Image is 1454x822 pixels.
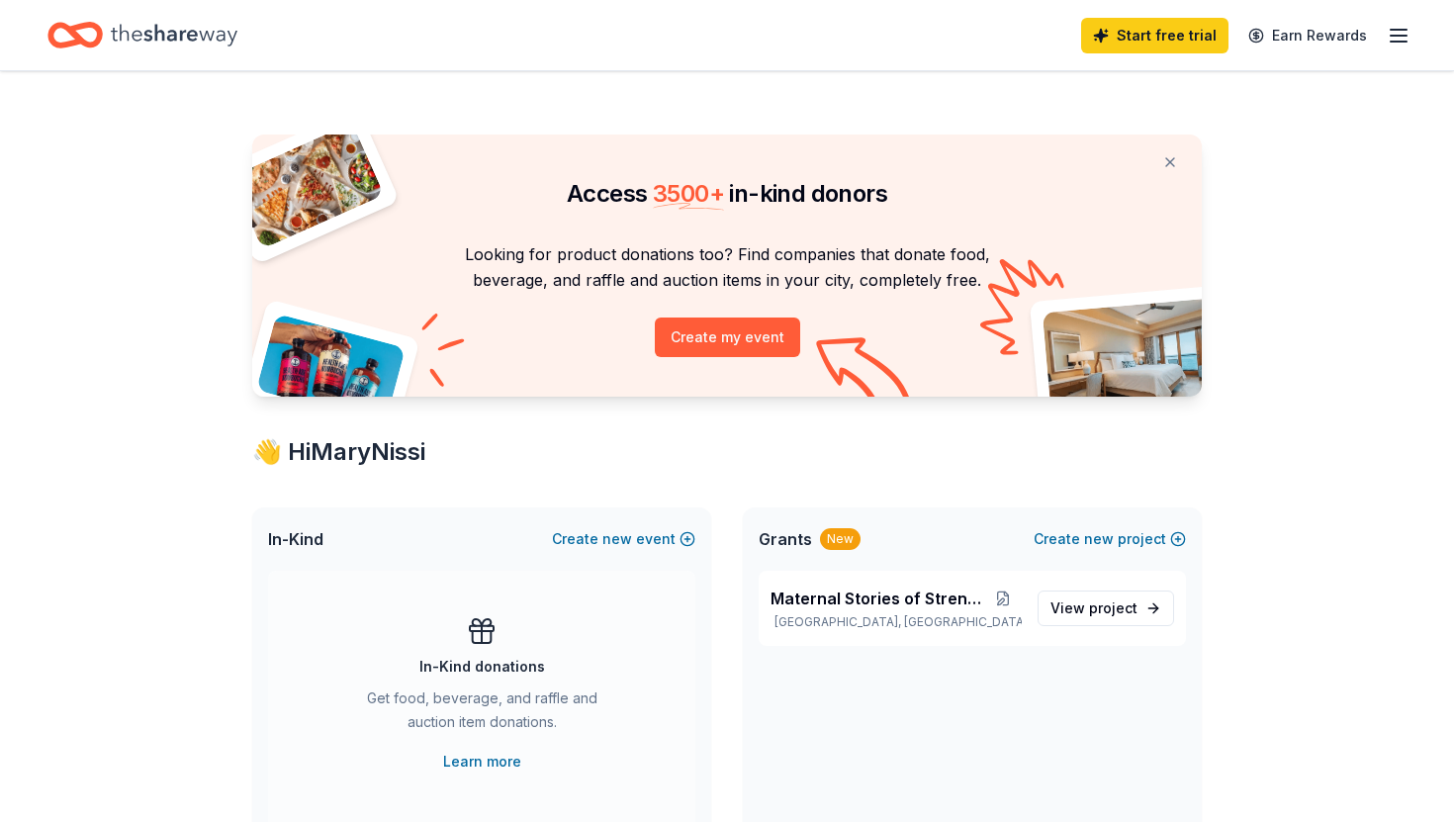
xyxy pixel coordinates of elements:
span: Access in-kind donors [567,179,887,208]
img: Curvy arrow [816,337,915,411]
span: Grants [759,527,812,551]
div: In-Kind donations [419,655,545,679]
div: Get food, beverage, and raffle and auction item donations. [347,686,616,742]
span: new [1084,527,1114,551]
p: [GEOGRAPHIC_DATA], [GEOGRAPHIC_DATA] [771,614,1022,630]
div: New [820,528,861,550]
span: View [1050,596,1137,620]
span: new [602,527,632,551]
p: Looking for product donations too? Find companies that donate food, beverage, and raffle and auct... [276,241,1178,294]
button: Createnewevent [552,527,695,551]
img: Pizza [230,123,385,249]
span: In-Kind [268,527,323,551]
a: Earn Rewards [1236,18,1379,53]
button: Create my event [655,318,800,357]
a: View project [1038,591,1174,626]
a: Home [47,12,237,58]
a: Start free trial [1081,18,1228,53]
span: Maternal Stories of Strength [771,587,984,610]
button: Createnewproject [1034,527,1186,551]
span: 3500 + [653,179,724,208]
div: 👋 Hi MaryNissi [252,436,1202,468]
a: Learn more [443,750,521,774]
span: project [1089,599,1137,616]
